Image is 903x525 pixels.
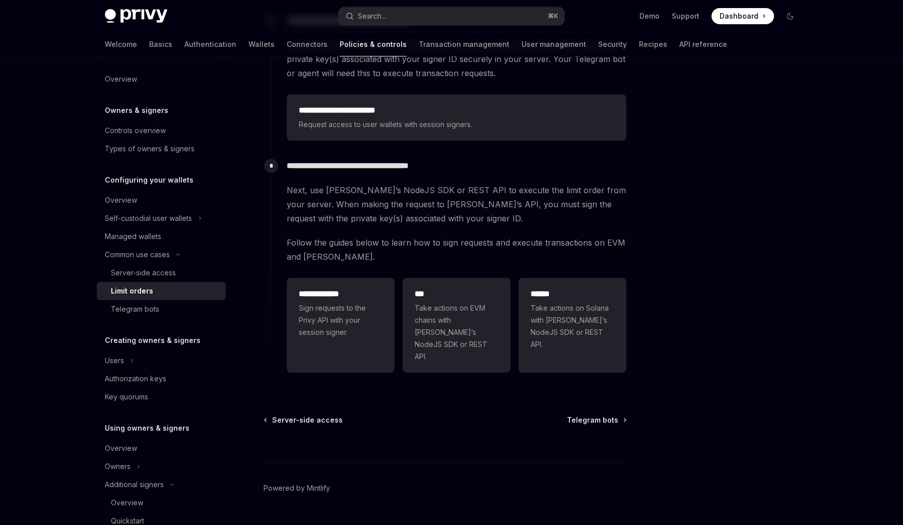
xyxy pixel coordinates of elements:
span: Take actions on Solana with [PERSON_NAME]’s NodeJS SDK or REST API. [531,302,614,351]
span: Dashboard [720,11,758,21]
a: Overview [97,70,226,88]
span: Take actions on EVM chains with [PERSON_NAME]’s NodeJS SDK or REST API. [415,302,498,363]
div: Additional signers [105,479,164,491]
a: Support [672,11,699,21]
button: Toggle dark mode [782,8,798,24]
a: Server-side access [265,415,343,425]
h5: Using owners & signers [105,422,189,434]
div: Limit orders [111,285,153,297]
a: Policies & controls [340,32,407,56]
span: Server-side access [272,415,343,425]
div: Self-custodial user wallets [105,212,192,224]
a: Wallets [248,32,275,56]
h5: Creating owners & signers [105,334,201,346]
div: Users [105,355,124,367]
div: Search... [358,10,386,22]
div: Overview [111,497,143,509]
span: Next, use [PERSON_NAME]’s NodeJS SDK or REST API to execute the limit order from your server. Whe... [287,183,626,225]
a: Welcome [105,32,137,56]
span: Sign requests to the Privy API with your session signer. [299,302,382,338]
a: Controls overview [97,122,226,140]
span: Request access to user wallets with session signers. [299,119,614,131]
h5: Configuring your wallets [105,174,193,186]
h5: Owners & signers [105,104,168,116]
a: Managed wallets [97,227,226,246]
div: Types of owners & signers [105,143,195,155]
div: Key quorums [105,391,148,403]
button: Search...⌘K [339,7,564,25]
a: Authorization keys [97,370,226,388]
a: **** **** ***Sign requests to the Privy API with your session signer. [287,278,395,373]
div: Overview [105,194,137,206]
a: API reference [679,32,727,56]
span: Follow the guides below to learn how to sign requests and execute transactions on EVM and [PERSON... [287,236,626,264]
a: Telegram bots [567,415,626,425]
a: Connectors [287,32,328,56]
a: Overview [97,439,226,457]
a: **** *Take actions on Solana with [PERSON_NAME]’s NodeJS SDK or REST API. [519,278,626,373]
div: Controls overview [105,125,166,137]
span: ⌘ K [548,12,558,20]
a: Powered by Mintlify [264,483,330,493]
a: Types of owners & signers [97,140,226,158]
div: Overview [105,73,137,85]
a: Basics [149,32,172,56]
span: Follow the session signer quickstart to first request access to a user’s wallet. Store the privat... [287,38,626,80]
span: Telegram bots [567,415,618,425]
a: ***Take actions on EVM chains with [PERSON_NAME]’s NodeJS SDK or REST API. [403,278,510,373]
a: Transaction management [419,32,509,56]
div: Server-side access [111,267,176,279]
a: Demo [639,11,660,21]
div: Common use cases [105,249,170,261]
a: Overview [97,191,226,209]
a: User management [522,32,586,56]
a: Security [598,32,627,56]
a: Recipes [639,32,667,56]
a: Server-side access [97,264,226,282]
a: Overview [97,494,226,512]
div: Telegram bots [111,303,159,315]
div: Owners [105,460,131,473]
div: Authorization keys [105,373,166,385]
img: dark logo [105,9,167,23]
div: Overview [105,442,137,454]
a: Limit orders [97,282,226,300]
a: Telegram bots [97,300,226,318]
a: Key quorums [97,388,226,406]
a: Authentication [184,32,236,56]
div: Managed wallets [105,230,161,243]
a: Dashboard [712,8,774,24]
